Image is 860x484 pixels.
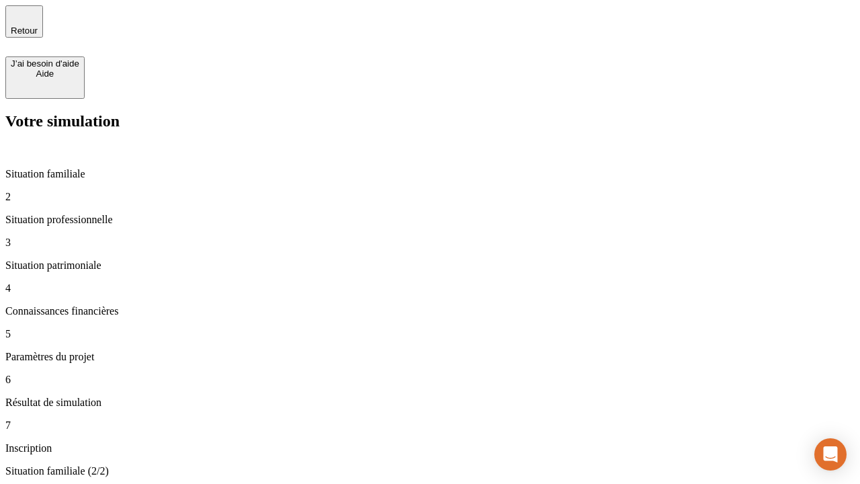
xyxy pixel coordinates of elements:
div: J’ai besoin d'aide [11,58,79,69]
p: 4 [5,282,855,294]
span: Retour [11,26,38,36]
p: 2 [5,191,855,203]
button: J’ai besoin d'aideAide [5,56,85,99]
h2: Votre simulation [5,112,855,130]
div: Open Intercom Messenger [814,438,847,471]
p: 7 [5,419,855,432]
p: Inscription [5,442,855,454]
p: Situation familiale (2/2) [5,465,855,477]
p: Situation professionnelle [5,214,855,226]
div: Aide [11,69,79,79]
p: 6 [5,374,855,386]
p: Connaissances financières [5,305,855,317]
p: 3 [5,237,855,249]
p: Situation familiale [5,168,855,180]
p: Situation patrimoniale [5,259,855,272]
p: 5 [5,328,855,340]
p: Résultat de simulation [5,397,855,409]
button: Retour [5,5,43,38]
p: Paramètres du projet [5,351,855,363]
